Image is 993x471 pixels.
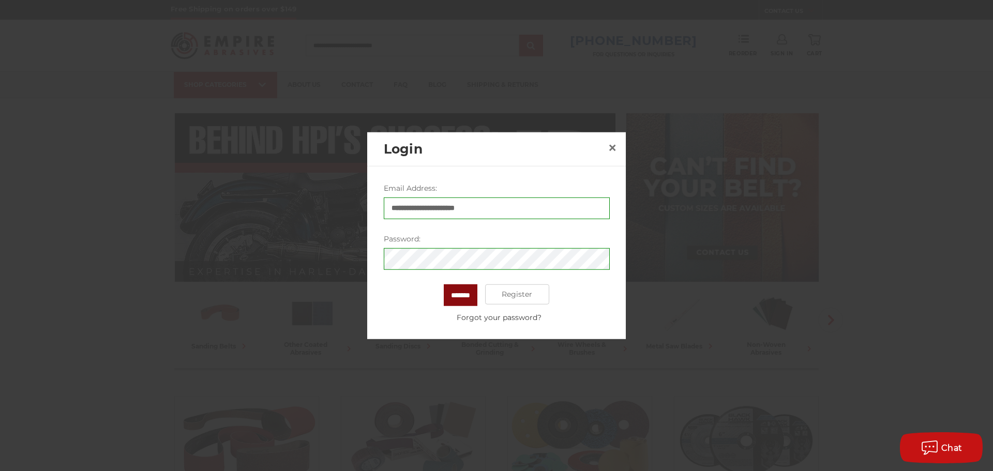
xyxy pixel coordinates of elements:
[604,140,621,156] a: Close
[384,233,610,244] label: Password:
[384,183,610,193] label: Email Address:
[389,312,609,323] a: Forgot your password?
[384,139,604,159] h2: Login
[941,443,962,453] span: Chat
[900,432,983,463] button: Chat
[485,284,550,305] a: Register
[608,138,617,158] span: ×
